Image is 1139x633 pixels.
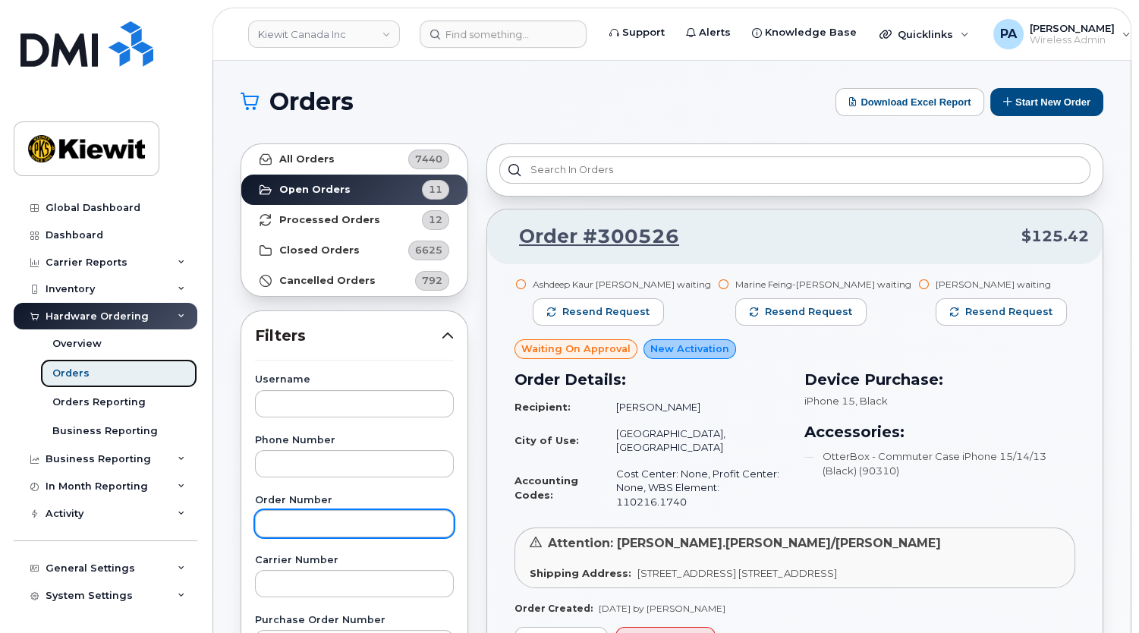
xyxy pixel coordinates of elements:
h3: Accessories: [804,420,1076,443]
button: Resend request [936,298,1067,326]
a: Open Orders11 [241,175,467,205]
span: 6625 [415,243,442,257]
span: Attention: [PERSON_NAME].[PERSON_NAME]/[PERSON_NAME] [548,536,941,550]
strong: Processed Orders [279,214,380,226]
strong: Recipient: [514,401,571,413]
strong: Order Created: [514,603,593,614]
span: Resend request [562,305,650,319]
td: [GEOGRAPHIC_DATA], [GEOGRAPHIC_DATA] [603,420,785,461]
div: [PERSON_NAME] waiting [936,278,1067,291]
span: $125.42 [1021,225,1089,247]
span: Resend request [965,305,1052,319]
a: Order #300526 [501,223,679,250]
span: New Activation [650,342,729,356]
h3: Order Details: [514,368,786,391]
span: Orders [269,90,354,113]
span: , Black [855,395,888,407]
button: Resend request [533,298,664,326]
label: Purchase Order Number [255,616,454,625]
td: Cost Center: None, Profit Center: None, WBS Element: 110216.1740 [603,461,785,515]
label: Username [255,375,454,385]
span: iPhone 15 [804,395,855,407]
strong: All Orders [279,153,335,165]
div: Marine Feing-[PERSON_NAME] waiting [735,278,911,291]
span: [DATE] by [PERSON_NAME] [599,603,725,614]
label: Order Number [255,496,454,505]
strong: Closed Orders [279,244,360,257]
span: Waiting On Approval [521,342,631,356]
div: Ashdeep Kaur [PERSON_NAME] waiting [533,278,711,291]
a: Processed Orders12 [241,205,467,235]
span: Filters [255,325,442,347]
strong: Cancelled Orders [279,275,376,287]
span: 11 [429,182,442,197]
a: All Orders7440 [241,144,467,175]
span: 12 [429,213,442,227]
button: Download Excel Report [835,88,984,116]
span: [STREET_ADDRESS] [STREET_ADDRESS] [637,567,837,579]
iframe: Messenger Launcher [1073,567,1128,622]
strong: City of Use: [514,434,579,446]
span: 792 [422,273,442,288]
h3: Device Purchase: [804,368,1076,391]
input: Search in orders [499,156,1090,184]
label: Phone Number [255,436,454,446]
a: Cancelled Orders792 [241,266,467,296]
label: Carrier Number [255,556,454,565]
button: Resend request [735,298,867,326]
a: Closed Orders6625 [241,235,467,266]
td: [PERSON_NAME] [603,394,785,420]
strong: Open Orders [279,184,351,196]
button: Start New Order [990,88,1103,116]
span: 7440 [415,152,442,166]
strong: Shipping Address: [530,567,631,579]
span: Resend request [765,305,852,319]
strong: Accounting Codes: [514,474,578,501]
li: OtterBox - Commuter Case iPhone 15/14/13 (Black) (90310) [804,449,1076,477]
